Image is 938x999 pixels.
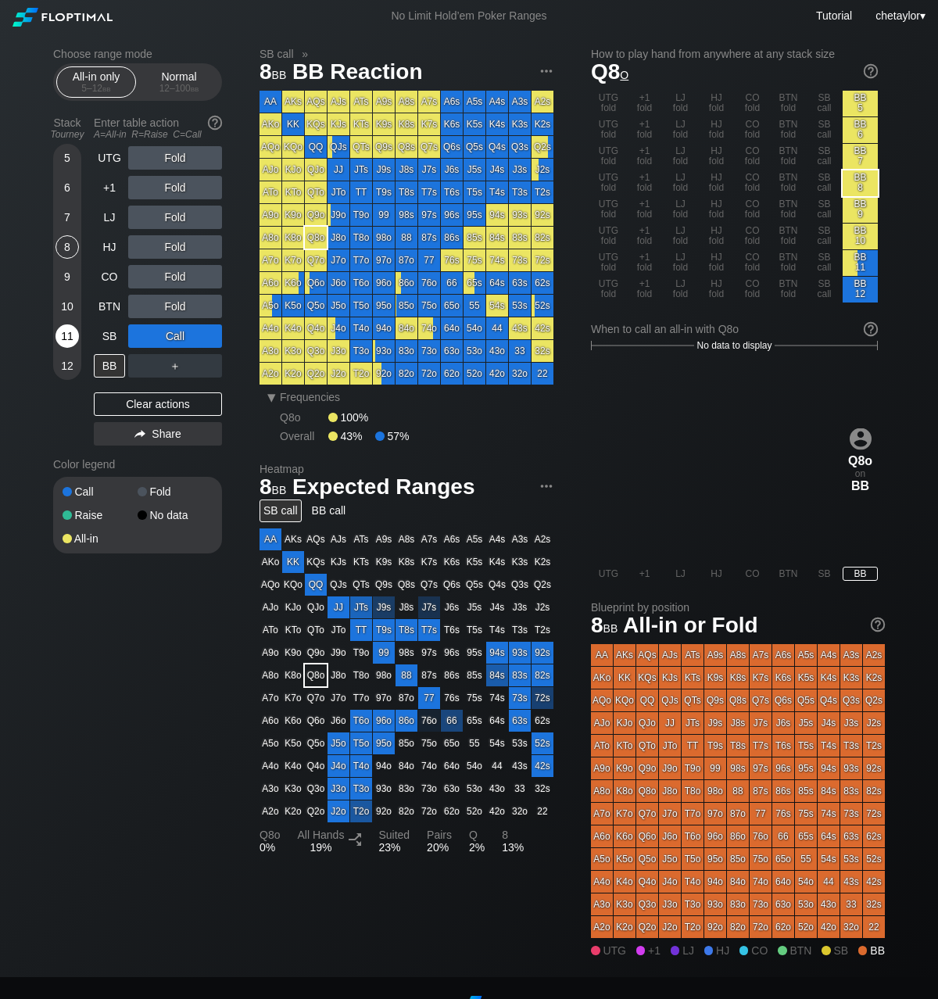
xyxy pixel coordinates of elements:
div: T9s [373,181,395,203]
div: CO [94,265,125,288]
div: Q3s [509,136,531,158]
div: 99 [373,204,395,226]
div: 83o [396,340,417,362]
div: Call [128,324,222,348]
div: 96o [373,272,395,294]
div: K5s [464,113,485,135]
div: 32s [532,340,553,362]
span: Q8 [591,59,628,84]
div: CO fold [735,224,770,249]
div: JTo [328,181,349,203]
div: BB 7 [843,144,878,170]
div: UTG [94,146,125,170]
div: T7s [418,181,440,203]
img: icon-avatar.b40e07d9.svg [850,428,872,449]
div: T6o [350,272,372,294]
div: K4o [282,317,304,339]
div: HJ fold [699,91,734,116]
div: 53o [464,340,485,362]
span: Frequencies [280,391,340,403]
div: BB 10 [843,224,878,249]
div: HJ fold [699,277,734,303]
div: J7o [328,249,349,271]
div: QTo [305,181,327,203]
div: 63s [509,272,531,294]
div: T4s [486,181,508,203]
div: QTs [350,136,372,158]
div: 92s [532,204,553,226]
div: SB call [807,250,842,276]
div: Q6o [305,272,327,294]
div: KJs [328,113,349,135]
div: A2o [260,363,281,385]
div: Stack [47,110,88,146]
div: Q7s [418,136,440,158]
div: 97s [418,204,440,226]
div: UTG fold [591,144,626,170]
div: A9s [373,91,395,113]
div: J8s [396,159,417,181]
div: A5s [464,91,485,113]
div: A7o [260,249,281,271]
div: SB call [807,170,842,196]
div: J4o [328,317,349,339]
div: 75o [418,295,440,317]
div: A7s [418,91,440,113]
div: 44 [486,317,508,339]
div: 95o [373,295,395,317]
div: HJ fold [699,250,734,276]
div: T8s [396,181,417,203]
div: SB call [807,197,842,223]
div: BB 12 [843,277,878,303]
div: BTN fold [771,250,806,276]
div: K8s [396,113,417,135]
span: » [294,48,317,60]
div: Call [63,486,138,497]
div: HJ fold [699,197,734,223]
div: TT [350,181,372,203]
div: 54o [464,317,485,339]
div: No Limit Hold’em Poker Ranges [367,9,570,26]
div: +1 fold [627,277,662,303]
div: ▾ [872,7,927,24]
div: J8o [328,227,349,249]
div: J6o [328,272,349,294]
div: 33 [509,340,531,362]
div: A8o [260,227,281,249]
div: QQ [305,136,327,158]
div: BB 11 [843,250,878,276]
div: 42o [486,363,508,385]
div: 8 [55,235,79,259]
div: 64o [441,317,463,339]
div: K7o [282,249,304,271]
div: 73s [509,249,531,271]
div: T4o [350,317,372,339]
img: share.864f2f62.svg [134,430,145,439]
div: 83s [509,227,531,249]
div: K6s [441,113,463,135]
div: Fold [128,146,222,170]
div: 94o [373,317,395,339]
div: Fold [128,265,222,288]
div: HJ fold [699,117,734,143]
div: T2o [350,363,372,385]
div: J5s [464,159,485,181]
div: CO fold [735,277,770,303]
div: A6o [260,272,281,294]
div: HJ [94,235,125,259]
div: BTN fold [771,277,806,303]
div: SB call [807,224,842,249]
div: K7s [418,113,440,135]
div: AA [260,91,281,113]
div: AJs [328,91,349,113]
div: BB [94,354,125,378]
div: K2o [282,363,304,385]
div: ATs [350,91,372,113]
div: QJo [305,159,327,181]
div: ATo [260,181,281,203]
div: A8s [396,91,417,113]
div: UTG fold [591,170,626,196]
div: T7o [350,249,372,271]
div: 85o [396,295,417,317]
div: 52o [464,363,485,385]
